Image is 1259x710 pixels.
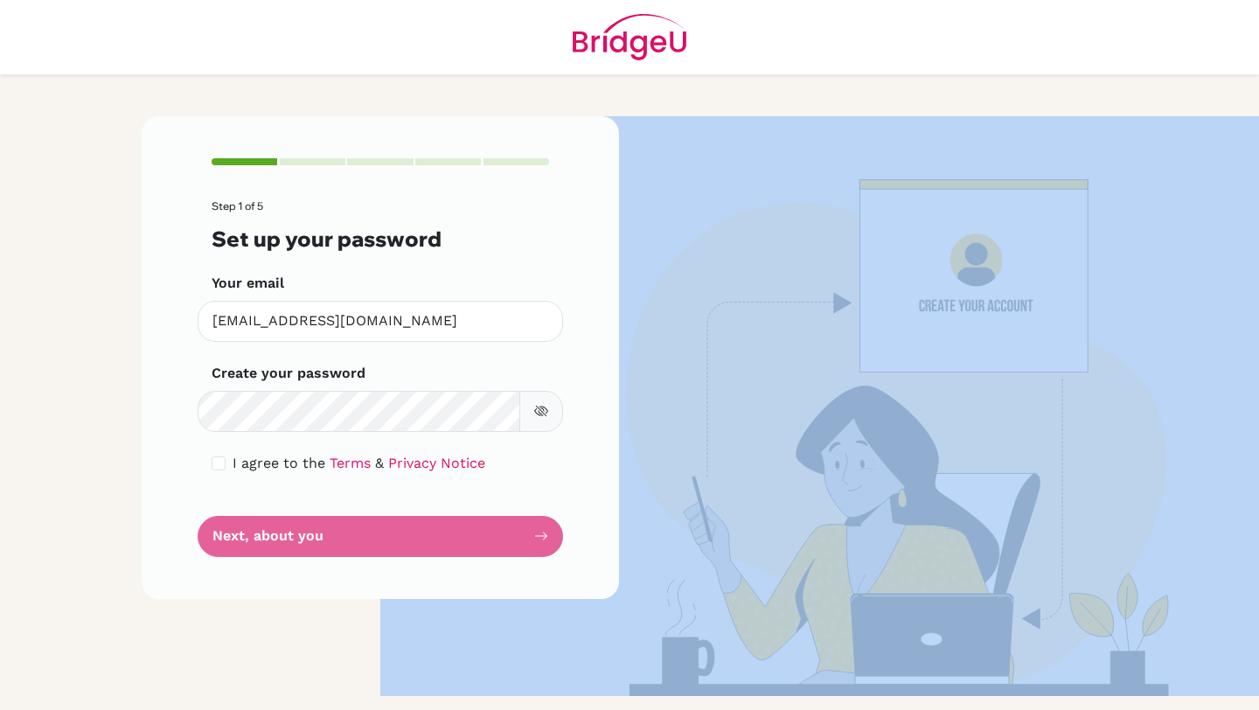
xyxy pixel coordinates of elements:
[212,226,549,252] h3: Set up your password
[212,199,263,212] span: Step 1 of 5
[212,273,284,294] label: Your email
[198,301,563,342] input: Insert your email*
[212,363,365,384] label: Create your password
[375,455,384,471] span: &
[330,455,371,471] a: Terms
[233,455,325,471] span: I agree to the
[388,455,485,471] a: Privacy Notice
